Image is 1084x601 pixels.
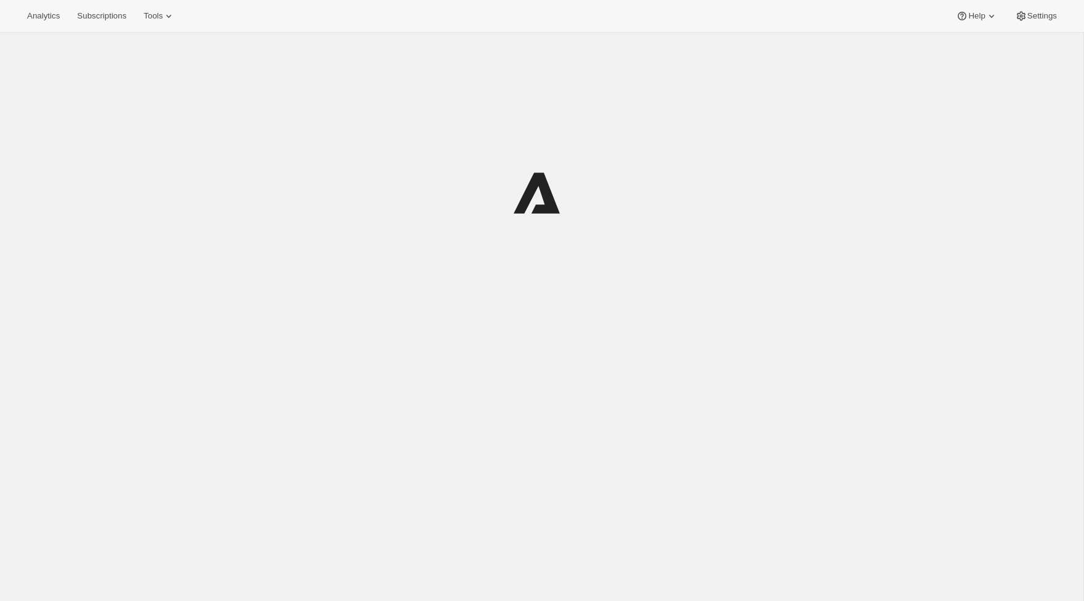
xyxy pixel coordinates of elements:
span: Tools [144,11,163,21]
span: Settings [1027,11,1057,21]
span: Analytics [27,11,60,21]
span: Subscriptions [77,11,126,21]
button: Settings [1008,7,1064,25]
button: Help [949,7,1005,25]
button: Tools [136,7,182,25]
button: Subscriptions [70,7,134,25]
button: Analytics [20,7,67,25]
span: Help [968,11,985,21]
